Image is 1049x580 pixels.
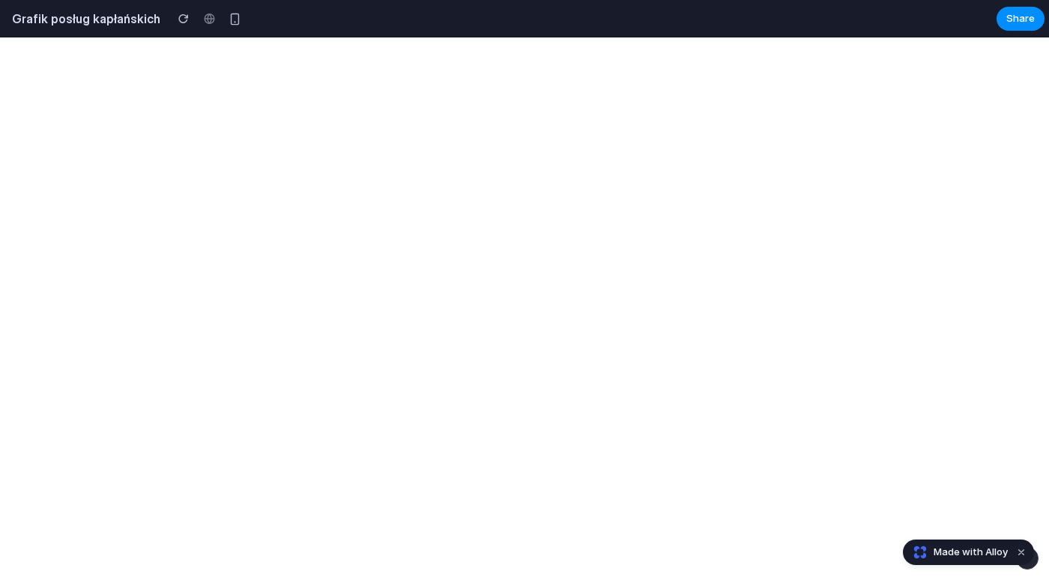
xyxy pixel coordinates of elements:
[1012,543,1030,561] button: Dismiss watermark
[1006,11,1035,26] span: Share
[6,10,160,28] h2: Grafik posług kapłańskich
[997,7,1045,31] button: Share
[904,545,1009,560] a: Made with Alloy
[934,545,1008,560] span: Made with Alloy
